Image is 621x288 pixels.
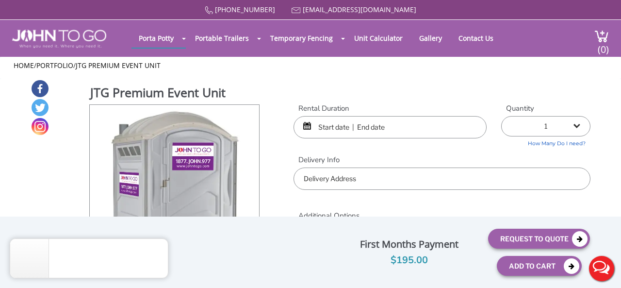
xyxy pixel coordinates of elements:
label: Rental Duration [294,103,487,114]
h1: JTG Premium Event Unit [90,84,260,103]
div: $195.00 [337,253,481,268]
img: Mail [292,7,301,14]
h2: Additional Options [294,200,590,220]
a: Unit Calculator [347,29,410,48]
a: Twitter [32,99,49,116]
label: Delivery Info [294,155,590,165]
a: Portfolio [36,61,73,70]
a: [EMAIL_ADDRESS][DOMAIN_NAME] [303,5,416,14]
img: Call [205,6,213,15]
img: JOHN to go [12,30,106,48]
span: (0) [597,35,609,56]
input: Start date | End date [294,116,487,138]
a: How Many Do I need? [501,136,590,148]
label: Quantity [501,103,590,114]
a: Instagram [32,118,49,135]
a: Gallery [412,29,449,48]
button: Live Chat [582,249,621,288]
a: Temporary Fencing [263,29,340,48]
a: Contact Us [451,29,501,48]
input: Delivery Address [294,168,590,190]
img: cart a [594,30,609,43]
a: Porta Potty [131,29,181,48]
div: First Months Payment [337,236,481,253]
a: Home [14,61,34,70]
a: JTG Premium Event Unit [76,61,161,70]
a: [PHONE_NUMBER] [215,5,275,14]
button: Add To Cart [497,256,582,276]
a: Portable Trailers [188,29,256,48]
button: Request To Quote [488,229,590,249]
a: Facebook [32,80,49,97]
ul: / / [14,61,608,70]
